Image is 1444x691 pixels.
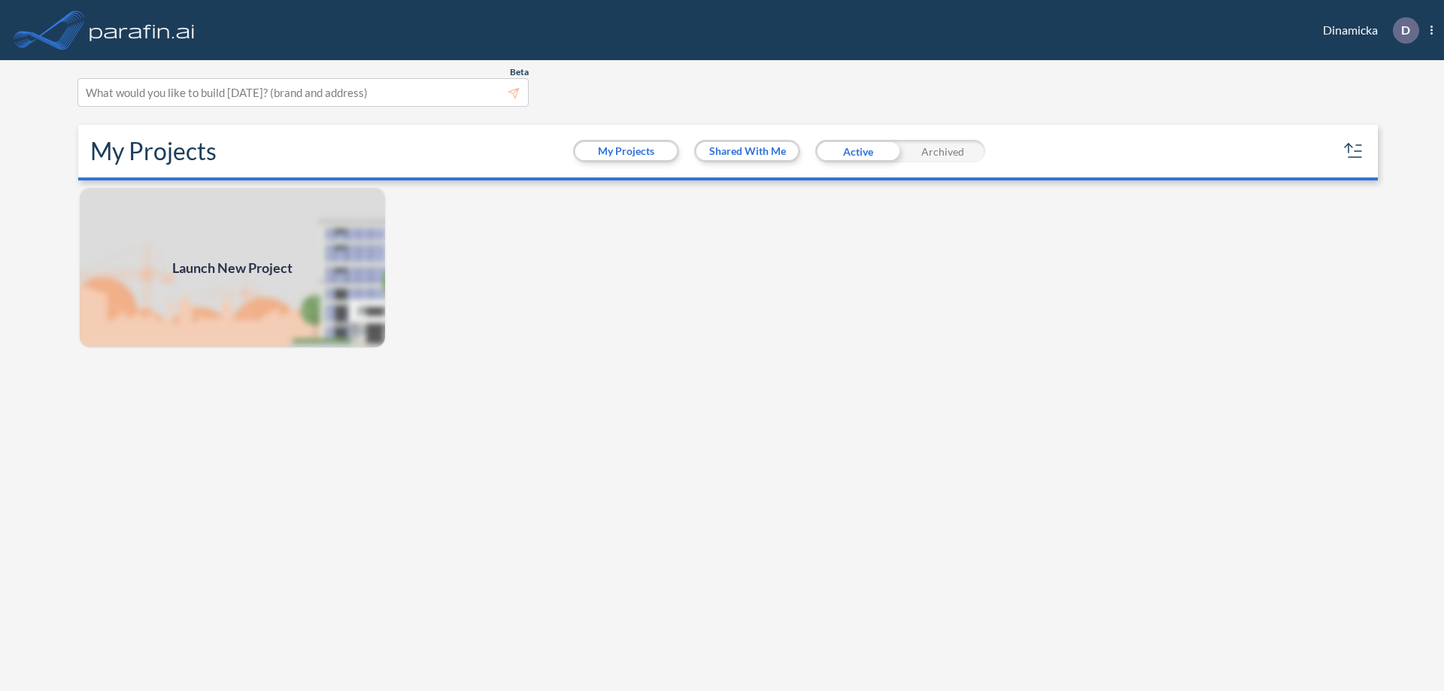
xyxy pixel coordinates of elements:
[696,142,798,160] button: Shared With Me
[78,186,387,349] a: Launch New Project
[1342,139,1366,163] button: sort
[78,186,387,349] img: add
[172,258,293,278] span: Launch New Project
[900,140,985,162] div: Archived
[1300,17,1433,44] div: Dinamicka
[90,137,217,165] h2: My Projects
[510,66,529,78] span: Beta
[1401,23,1410,37] p: D
[815,140,900,162] div: Active
[86,15,198,45] img: logo
[575,142,677,160] button: My Projects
